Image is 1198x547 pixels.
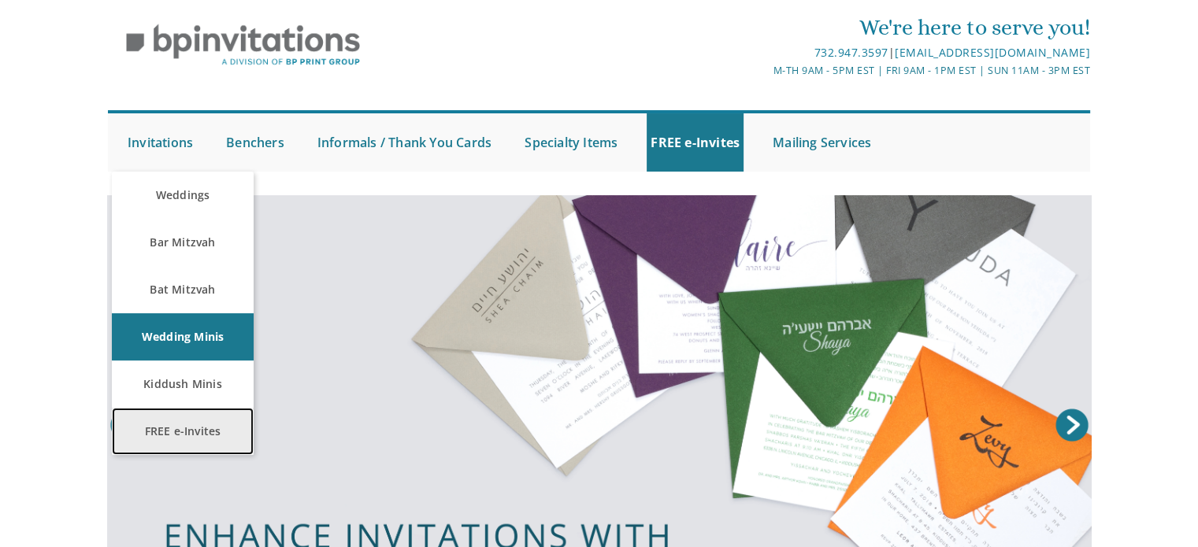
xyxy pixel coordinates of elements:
[436,62,1090,79] div: M-Th 9am - 5pm EST | Fri 9am - 1pm EST | Sun 11am - 3pm EST
[112,266,254,313] a: Bat Mitzvah
[769,113,875,172] a: Mailing Services
[436,12,1090,43] div: We're here to serve you!
[895,45,1090,60] a: [EMAIL_ADDRESS][DOMAIN_NAME]
[436,43,1090,62] div: |
[112,313,254,360] a: Wedding Minis
[313,113,495,172] a: Informals / Thank You Cards
[112,172,254,219] a: Weddings
[112,408,254,455] a: FREE e-Invites
[124,113,197,172] a: Invitations
[112,219,254,266] a: Bar Mitzvah
[107,405,147,445] a: Prev
[814,45,888,60] a: 732.947.3597
[521,113,621,172] a: Specialty Items
[108,13,378,78] img: BP Invitation Loft
[112,360,254,408] a: Kiddush Minis
[1052,405,1092,445] a: Next
[222,113,288,172] a: Benchers
[647,113,744,172] a: FREE e-Invites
